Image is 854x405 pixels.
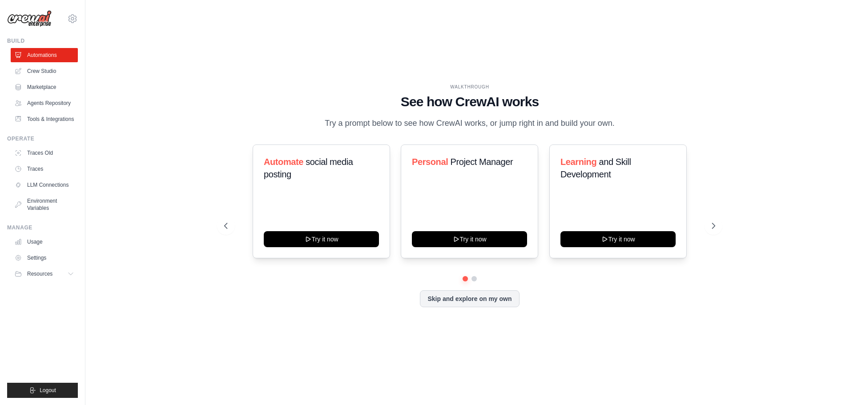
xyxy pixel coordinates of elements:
a: Traces Old [11,146,78,160]
a: Tools & Integrations [11,112,78,126]
span: social media posting [264,157,353,179]
a: Marketplace [11,80,78,94]
h1: See how CrewAI works [224,94,715,110]
a: Usage [11,235,78,249]
span: Personal [412,157,448,167]
button: Resources [11,267,78,281]
button: Try it now [264,231,379,247]
a: Environment Variables [11,194,78,215]
a: Agents Repository [11,96,78,110]
img: Logo [7,10,52,27]
div: Build [7,37,78,44]
div: Operate [7,135,78,142]
button: Try it now [560,231,676,247]
a: Crew Studio [11,64,78,78]
p: Try a prompt below to see how CrewAI works, or jump right in and build your own. [320,117,619,130]
span: Learning [560,157,596,167]
button: Logout [7,383,78,398]
a: Traces [11,162,78,176]
span: Resources [27,270,52,277]
button: Try it now [412,231,527,247]
button: Skip and explore on my own [420,290,519,307]
span: Project Manager [451,157,513,167]
div: Manage [7,224,78,231]
div: WALKTHROUGH [224,84,715,90]
a: Automations [11,48,78,62]
span: Automate [264,157,303,167]
a: Settings [11,251,78,265]
span: Logout [40,387,56,394]
a: LLM Connections [11,178,78,192]
span: and Skill Development [560,157,631,179]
